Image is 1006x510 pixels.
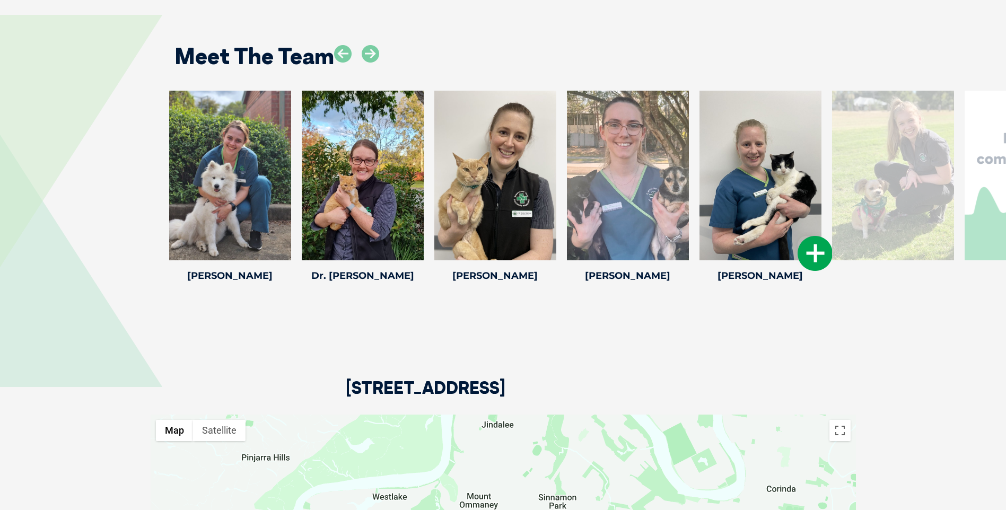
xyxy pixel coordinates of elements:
[169,271,291,280] h4: [PERSON_NAME]
[699,271,821,280] h4: [PERSON_NAME]
[567,271,689,280] h4: [PERSON_NAME]
[156,420,193,441] button: Show street map
[174,45,334,67] h2: Meet The Team
[302,271,424,280] h4: Dr. [PERSON_NAME]
[193,420,246,441] button: Show satellite imagery
[829,420,851,441] button: Toggle fullscreen view
[346,379,505,415] h2: [STREET_ADDRESS]
[434,271,556,280] h4: [PERSON_NAME]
